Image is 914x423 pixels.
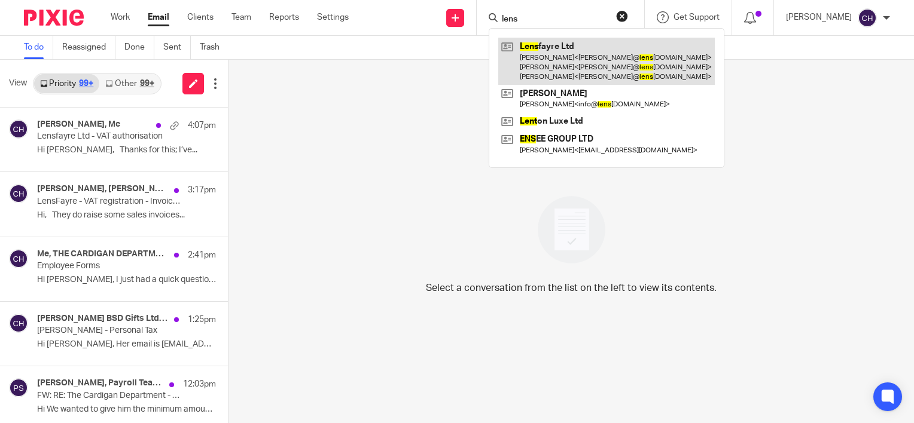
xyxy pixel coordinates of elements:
[37,197,180,207] p: LensFayre - VAT registration - Invoicing
[62,36,115,59] a: Reassigned
[188,184,216,196] p: 3:17pm
[183,378,216,390] p: 12:03pm
[9,77,27,90] span: View
[187,11,214,23] a: Clients
[786,11,852,23] p: [PERSON_NAME]
[34,74,99,93] a: Priority99+
[37,275,216,285] p: Hi [PERSON_NAME], I just had a quick question...
[37,184,168,194] h4: [PERSON_NAME], [PERSON_NAME], Me
[188,249,216,261] p: 2:41pm
[9,378,28,397] img: svg%3E
[426,281,717,295] p: Select a conversation from the list on the left to view its contents.
[9,249,28,268] img: svg%3E
[188,314,216,326] p: 1:25pm
[24,10,84,26] img: Pixie
[9,184,28,203] img: svg%3E
[140,79,154,88] div: 99+
[9,314,28,333] img: svg%3E
[200,36,228,59] a: Trash
[616,10,628,22] button: Clear
[37,145,216,155] p: Hi [PERSON_NAME], Thanks for this; I’ve...
[231,11,251,23] a: Team
[674,13,720,22] span: Get Support
[124,36,154,59] a: Done
[24,36,53,59] a: To do
[37,314,168,324] h4: [PERSON_NAME] BSD Gifts Ltd, Me
[858,8,877,27] img: svg%3E
[37,119,120,130] h4: [PERSON_NAME], Me
[37,261,180,271] p: Employee Forms
[79,79,93,88] div: 99+
[111,11,130,23] a: Work
[37,131,180,142] p: Lensfayre Ltd - VAT authorisation
[37,339,216,350] p: Hi [PERSON_NAME], Her email is [EMAIL_ADDRESS][DOMAIN_NAME]...
[37,210,216,220] p: Hi, They do raise some sales invoices...
[501,14,608,25] input: Search
[37,391,180,401] p: FW: RE: The Cardigan Department - Back Payments ¦ TASK ID: 9765750835
[269,11,299,23] a: Reports
[37,326,180,336] p: [PERSON_NAME] - Personal Tax
[99,74,160,93] a: Other99+
[163,36,191,59] a: Sent
[188,119,216,131] p: 4:07pm
[37,404,216,415] p: Hi We wanted to give him the minimum amount...
[317,11,349,23] a: Settings
[530,188,613,271] img: image
[37,378,163,388] h4: [PERSON_NAME], Payroll Team | Payroll Sorted
[148,11,169,23] a: Email
[9,119,28,139] img: svg%3E
[37,249,168,259] h4: Me, THE CARDIGAN DEPARTMENT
